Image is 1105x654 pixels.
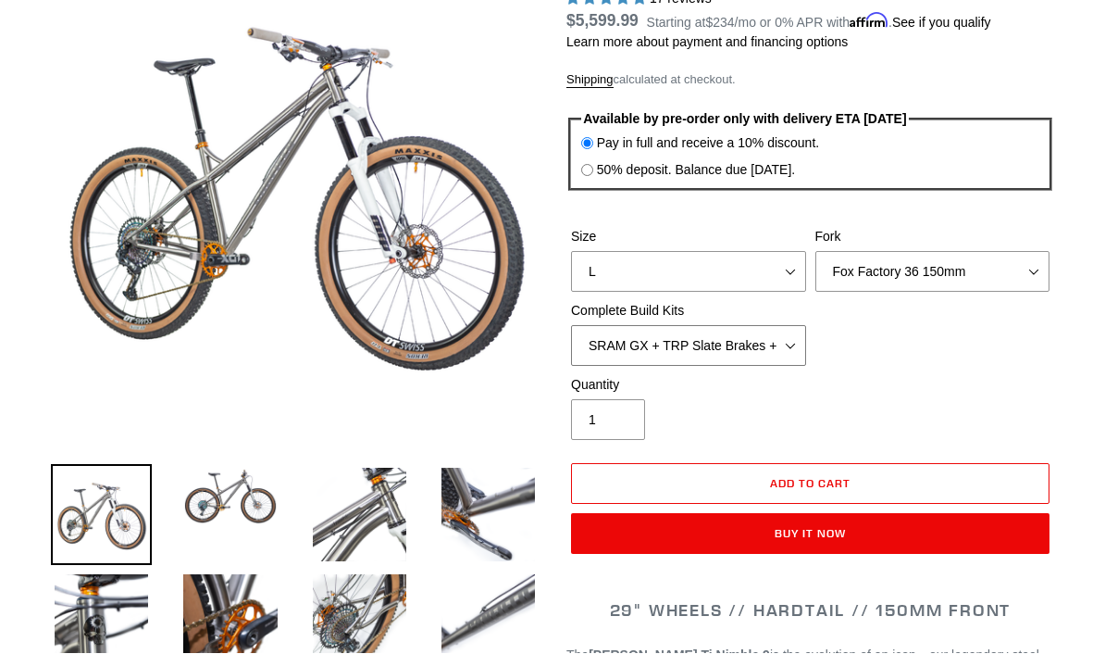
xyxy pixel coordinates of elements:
span: $234 [705,16,734,31]
img: Load image into Gallery viewer, TI NIMBLE 9 [180,465,280,530]
button: Add to cart [571,464,1049,505]
img: Load image into Gallery viewer, TI NIMBLE 9 [51,465,152,566]
a: Learn more about payment and financing options [566,35,848,50]
legend: Available by pre-order only with delivery ETA [DATE] [581,110,910,130]
span: 29" WHEELS // HARDTAIL // 150MM FRONT [610,600,1012,622]
a: Shipping [566,73,614,89]
a: See if you qualify - Learn more about Affirm Financing (opens in modal) [892,16,991,31]
img: Load image into Gallery viewer, TI NIMBLE 9 [438,465,539,566]
span: Add to cart [770,477,850,491]
span: $5,599.99 [566,12,639,31]
label: 50% deposit. Balance due [DATE]. [597,161,796,181]
label: Size [571,228,806,247]
span: Affirm [850,13,888,29]
label: Quantity [571,376,806,396]
img: Load image into Gallery viewer, TI NIMBLE 9 [309,465,410,566]
div: calculated at checkout. [566,71,1054,90]
p: Starting at /mo or 0% APR with . [647,9,991,33]
button: Buy it now [571,514,1049,555]
label: Complete Build Kits [571,302,806,321]
label: Pay in full and receive a 10% discount. [597,134,819,154]
label: Fork [815,228,1050,247]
